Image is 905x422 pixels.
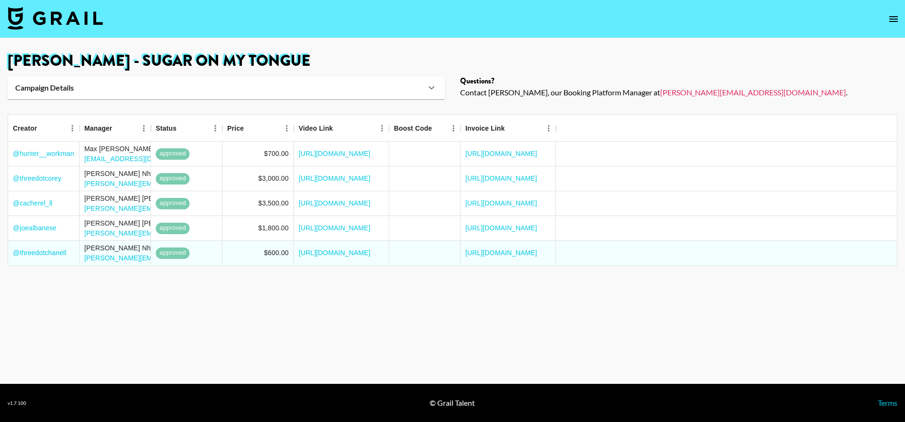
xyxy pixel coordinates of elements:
a: [PERSON_NAME][EMAIL_ADDRESS][DOMAIN_NAME] [84,205,255,212]
a: [URL][DOMAIN_NAME] [465,223,537,233]
a: [URL][DOMAIN_NAME] [465,198,537,208]
div: Questions? [460,76,897,86]
div: [PERSON_NAME] [PERSON_NAME] [84,218,255,228]
div: Video Link [299,115,333,142]
div: Boost Code [389,115,461,142]
iframe: Drift Widget Chat Controller [857,374,894,411]
a: @threedotcorey [13,174,61,183]
a: [EMAIL_ADDRESS][DOMAIN_NAME] [84,155,199,163]
div: [PERSON_NAME] Nhu [84,169,367,178]
button: Sort [177,122,190,135]
div: $700.00 [264,149,289,158]
div: Status [151,115,222,142]
span: approved [156,149,190,158]
span: approved [156,174,190,183]
a: [URL][DOMAIN_NAME] [299,223,371,233]
div: Status [156,115,177,142]
div: Boost Code [394,115,432,142]
div: Campaign Details [8,76,445,99]
div: [PERSON_NAME] Nhu [84,243,367,253]
a: @joealbanese [13,223,57,233]
div: Price [222,115,294,142]
button: Menu [375,121,389,135]
button: Sort [244,122,257,135]
div: $3,000.00 [258,174,289,183]
button: Menu [137,121,151,135]
a: [URL][DOMAIN_NAME] [299,198,371,208]
div: Price [227,115,244,142]
button: Sort [432,122,445,135]
div: © Grail Talent [430,398,475,408]
div: v 1.7.100 [8,400,26,406]
div: Max [PERSON_NAME] [84,144,199,154]
div: Invoice Link [461,115,556,142]
span: approved [156,199,190,208]
a: [URL][DOMAIN_NAME] [299,174,371,183]
span: approved [156,248,190,257]
a: [PERSON_NAME][EMAIL_ADDRESS][PERSON_NAME][PERSON_NAME][DOMAIN_NAME] [84,180,367,187]
div: [PERSON_NAME] [PERSON_NAME] [84,194,255,203]
div: Creator [13,115,37,142]
div: Creator [8,115,80,142]
button: Menu [208,121,222,135]
button: Menu [65,121,80,135]
img: Grail Talent [8,7,103,30]
div: $600.00 [264,248,289,257]
div: Invoice Link [465,115,505,142]
div: Video Link [294,115,389,142]
a: [PERSON_NAME][EMAIL_ADDRESS][PERSON_NAME][PERSON_NAME][DOMAIN_NAME] [84,254,367,262]
span: approved [156,224,190,233]
button: Menu [280,121,294,135]
button: Menu [446,121,461,135]
h1: [PERSON_NAME] - Sugar on my tongue [8,53,897,69]
div: Manager [84,115,112,142]
div: $3,500.00 [258,198,289,208]
div: $1,800.00 [258,223,289,233]
div: Manager [80,115,151,142]
button: open drawer [884,10,903,29]
button: Menu [542,121,556,135]
a: @threedotchanell [13,248,66,257]
a: [URL][DOMAIN_NAME] [465,174,537,183]
a: [URL][DOMAIN_NAME] [465,248,537,257]
strong: Campaign Details [15,83,74,93]
a: [PERSON_NAME][EMAIL_ADDRESS][DOMAIN_NAME] [84,229,255,237]
a: [PERSON_NAME][EMAIL_ADDRESS][DOMAIN_NAME] [660,88,846,97]
a: @hunter__workman [13,149,74,158]
button: Sort [112,122,126,135]
button: Sort [505,122,518,135]
button: Sort [333,122,346,135]
a: [URL][DOMAIN_NAME] [299,248,371,257]
a: [URL][DOMAIN_NAME] [465,149,537,158]
div: Contact [PERSON_NAME], our Booking Platform Manager at . [460,88,897,97]
button: Sort [37,122,50,135]
a: @cacherel_ll [13,198,52,208]
a: [URL][DOMAIN_NAME] [299,149,371,158]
